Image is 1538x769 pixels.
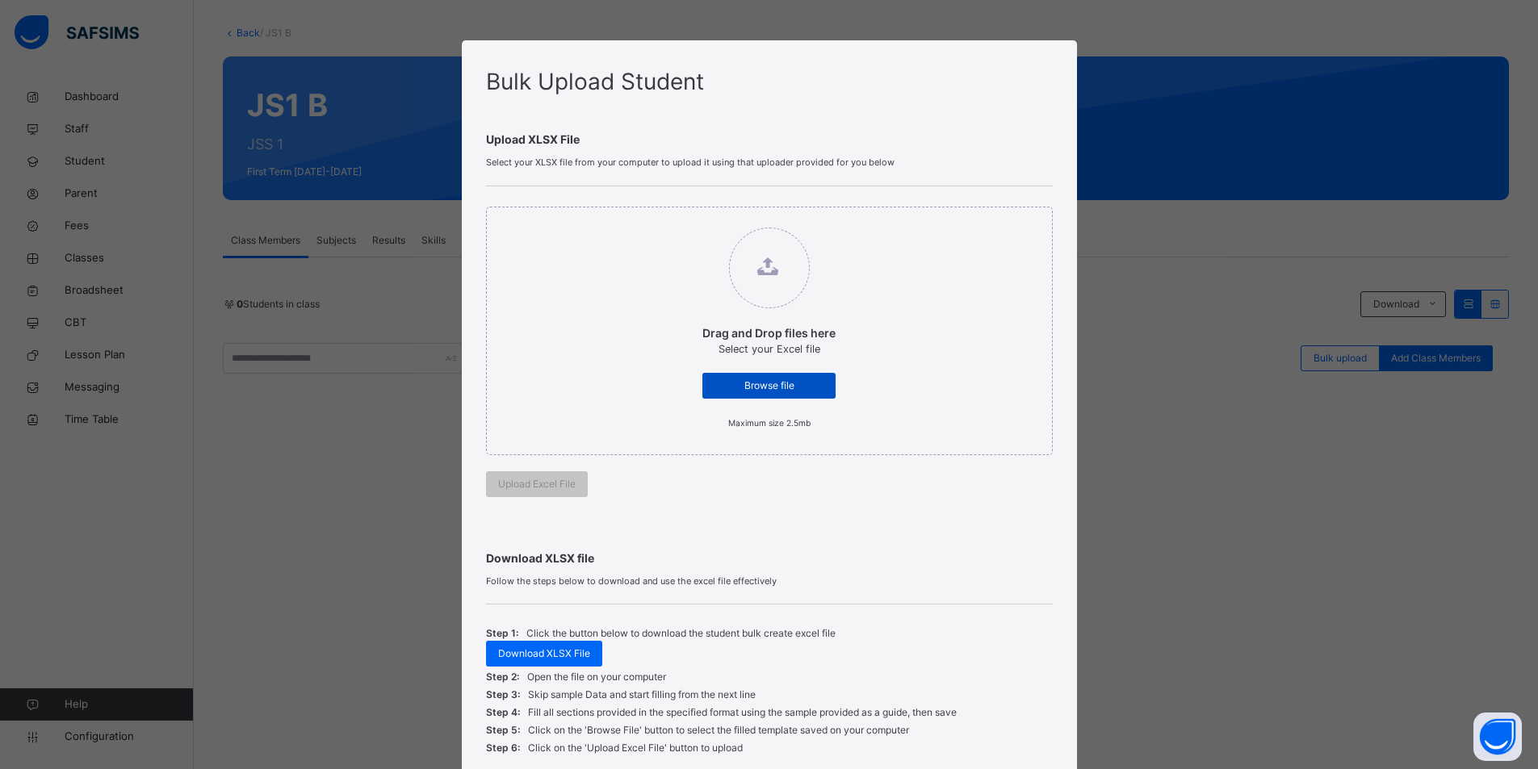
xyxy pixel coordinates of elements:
[486,688,520,702] span: Step 3:
[486,670,519,684] span: Step 2:
[715,378,823,393] span: Browse file
[526,626,836,641] p: Click the button below to download the student bulk create excel file
[486,705,520,720] span: Step 4:
[498,646,590,661] span: Download XLSX File
[498,477,576,491] span: Upload Excel File
[486,626,518,641] span: Step 1:
[719,343,820,355] span: Select your Excel file
[486,723,520,738] span: Step 5:
[486,131,1053,148] span: Upload XLSX File
[486,156,1053,169] span: Select your XLSX file from your computer to upload it using that uploader provided for you below
[528,741,743,755] p: Click on the 'Upload Excel File' button to upload
[528,723,909,738] p: Click on the 'Browse File' button to select the filled template saved on your computer
[528,688,756,702] p: Skip sample Data and start filling from the next line
[702,324,836,341] p: Drag and Drop files here
[528,705,957,720] p: Fill all sections provided in the specified format using the sample provided as a guide, then save
[1473,713,1522,761] button: Open asap
[486,68,704,95] span: Bulk Upload Student
[486,741,520,755] span: Step 6:
[486,550,1053,566] span: Download XLSX file
[728,418,811,428] small: Maximum size 2.5mb
[527,670,666,684] p: Open the file on your computer
[486,575,1053,588] span: Follow the steps below to download and use the excel file effectively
